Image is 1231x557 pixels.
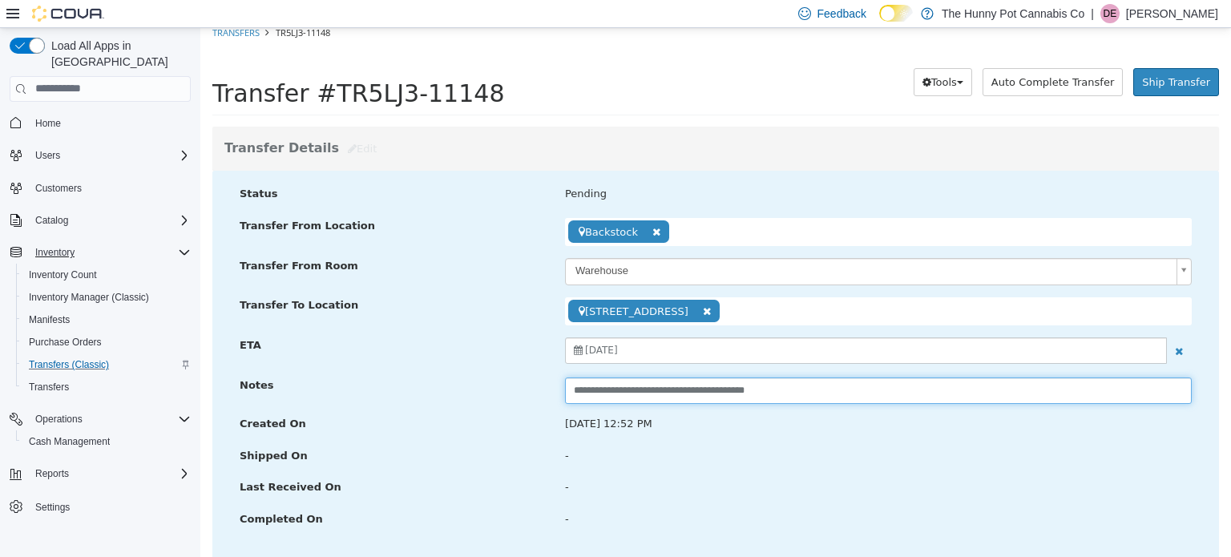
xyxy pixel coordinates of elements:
[29,268,97,281] span: Inventory Count
[368,272,519,295] span: [STREET_ADDRESS]
[27,309,353,325] label: ETA
[942,4,1084,23] p: The Hunny Pot Cannabis Co
[353,483,1003,499] div: -
[27,388,353,404] label: Created On
[29,410,89,429] button: Operations
[353,420,1003,436] div: -
[16,331,197,353] button: Purchase Orders
[353,388,1003,404] div: [DATE] 12:52 PM
[35,467,69,480] span: Reports
[35,182,82,195] span: Customers
[35,149,60,162] span: Users
[29,146,67,165] button: Users
[29,113,191,133] span: Home
[22,377,191,397] span: Transfers
[385,317,418,328] span: [DATE]
[933,40,1019,69] button: Ship Transfer
[22,355,191,374] span: Transfers (Classic)
[24,107,1007,135] h3: Transfer Details
[3,462,197,485] button: Reports
[29,114,67,133] a: Home
[16,376,197,398] button: Transfers
[817,6,866,22] span: Feedback
[365,231,970,256] span: Warehouse
[731,48,757,60] span: Tools
[3,144,197,167] button: Users
[16,286,197,309] button: Inventory Manager (Classic)
[353,451,1003,467] div: -
[22,333,108,352] a: Purchase Orders
[29,435,110,448] span: Cash Management
[22,355,115,374] a: Transfers (Classic)
[16,264,197,286] button: Inventory Count
[782,40,922,69] button: Auto Complete Transfer
[29,410,191,429] span: Operations
[1104,4,1117,23] span: DE
[22,310,191,329] span: Manifests
[29,358,109,371] span: Transfers (Classic)
[45,38,191,70] span: Load All Apps in [GEOGRAPHIC_DATA]
[29,146,191,165] span: Users
[365,230,991,257] a: Warehouse
[29,243,191,262] span: Inventory
[22,432,116,451] a: Cash Management
[29,464,191,483] span: Reports
[22,288,155,307] a: Inventory Manager (Classic)
[3,111,197,135] button: Home
[29,211,75,230] button: Catalog
[35,413,83,426] span: Operations
[29,291,149,304] span: Inventory Manager (Classic)
[1126,4,1218,23] p: [PERSON_NAME]
[16,309,197,331] button: Manifests
[29,179,88,198] a: Customers
[29,464,75,483] button: Reports
[139,107,185,135] button: Edit
[29,336,102,349] span: Purchase Orders
[368,192,469,216] span: Backstock
[791,48,914,60] span: Auto Complete Transfer
[22,265,191,285] span: Inventory Count
[3,241,197,264] button: Inventory
[1091,4,1094,23] p: |
[3,494,197,518] button: Settings
[29,496,191,516] span: Settings
[879,5,913,22] input: Dark Mode
[27,420,353,436] label: Shipped On
[22,377,75,397] a: Transfers
[35,117,61,130] span: Home
[713,40,772,69] button: Tools
[22,288,191,307] span: Inventory Manager (Classic)
[22,310,76,329] a: Manifests
[27,451,353,467] label: Last Received On
[29,498,76,517] a: Settings
[22,265,103,285] a: Inventory Count
[3,209,197,232] button: Catalog
[29,211,191,230] span: Catalog
[29,313,70,326] span: Manifests
[35,501,70,514] span: Settings
[3,176,197,200] button: Customers
[3,408,197,430] button: Operations
[27,269,353,285] label: Transfer To Location
[27,158,353,174] label: Status
[29,381,69,394] span: Transfers
[942,48,1010,60] span: Ship Transfer
[16,430,197,453] button: Cash Management
[1100,4,1120,23] div: Darrel Engleby
[32,6,104,22] img: Cova
[27,230,353,246] label: Transfer From Room
[27,483,353,499] label: Completed On
[29,178,191,198] span: Customers
[353,158,1003,174] div: Pending
[12,51,304,79] span: Transfer #TR5LJ3-11148
[27,349,353,365] label: Notes
[27,190,353,206] label: Transfer From Location
[22,432,191,451] span: Cash Management
[16,353,197,376] button: Transfers (Classic)
[22,333,191,352] span: Purchase Orders
[29,243,81,262] button: Inventory
[35,214,68,227] span: Catalog
[35,246,75,259] span: Inventory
